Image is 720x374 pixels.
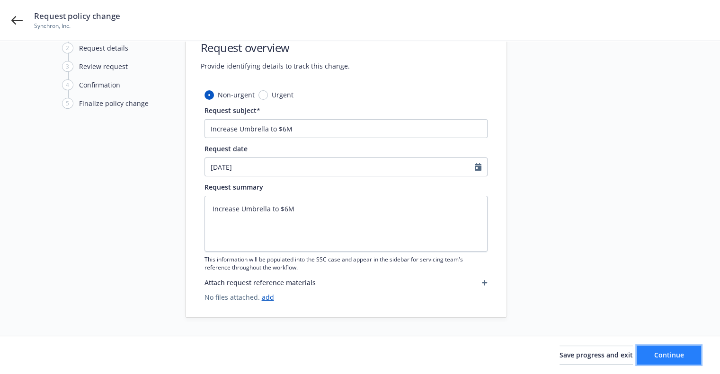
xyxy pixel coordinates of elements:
svg: Calendar [475,163,481,171]
span: Non-urgent [218,90,255,100]
h1: Request overview [201,40,350,55]
span: Attach request reference materials [204,278,316,287]
span: Request subject* [204,106,260,115]
div: Finalize policy change [79,98,149,108]
span: Continue [654,350,684,359]
button: Save progress and exit [560,346,633,365]
textarea: Increase Umbrella to $6M [204,196,488,252]
div: 3 [62,61,73,72]
input: The subject will appear in the summary list view for quick reference. [204,119,488,138]
span: Synchron, Inc. [34,22,120,30]
span: Request date [204,144,248,153]
span: No files attached. [204,292,488,302]
input: Non-urgent [204,90,214,100]
span: Request summary [204,183,263,191]
div: 5 [62,98,73,109]
div: 4 [62,79,73,90]
div: Confirmation [79,80,120,90]
a: add [262,293,274,302]
div: Request details [79,43,128,53]
span: Save progress and exit [560,350,633,359]
span: Provide identifying details to track this change. [201,61,350,71]
span: Urgent [272,90,293,100]
input: MM/DD/YYYY [205,158,475,176]
div: Review request [79,61,128,71]
input: Urgent [258,90,268,100]
span: This information will be populated into the SSC case and appear in the sidebar for servicing team... [204,255,488,271]
button: Continue [637,346,701,365]
div: 2 [62,43,73,53]
span: Request policy change [34,10,120,22]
